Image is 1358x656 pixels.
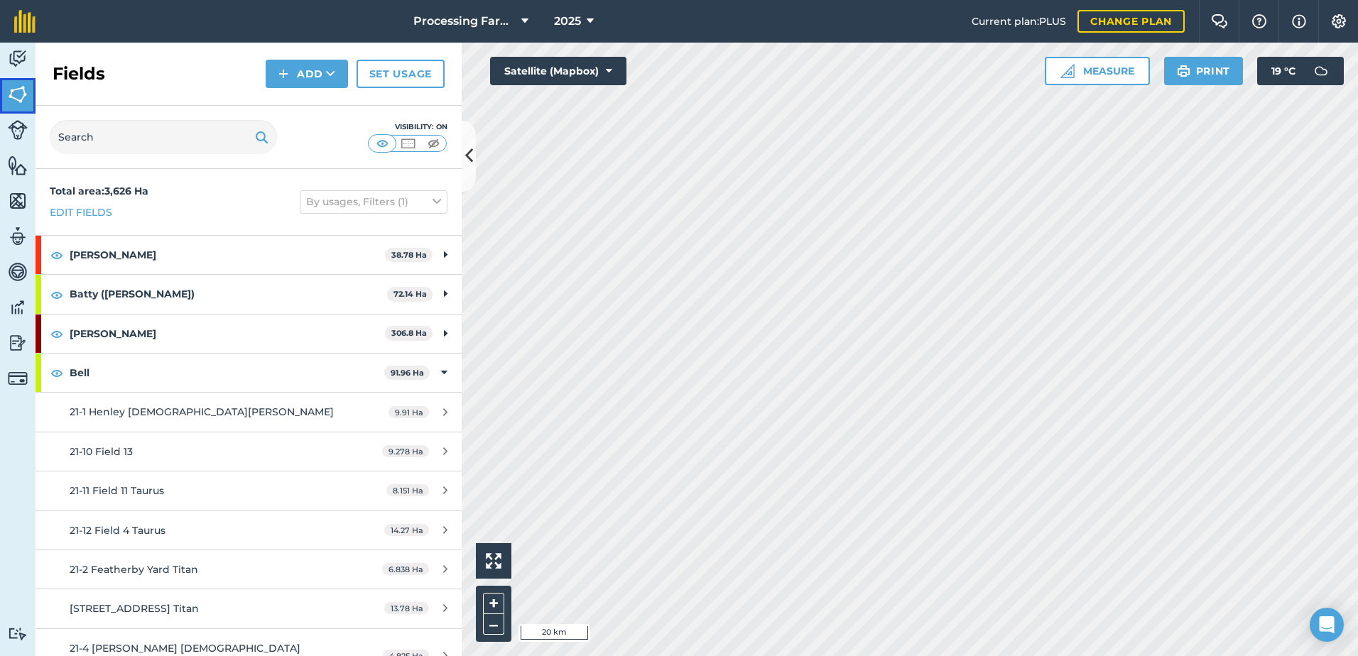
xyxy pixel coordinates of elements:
img: svg+xml;base64,PD94bWwgdmVyc2lvbj0iMS4wIiBlbmNvZGluZz0idXRmLTgiPz4KPCEtLSBHZW5lcmF0b3I6IEFkb2JlIE... [8,120,28,140]
span: [STREET_ADDRESS] Titan [70,602,199,615]
button: Satellite (Mapbox) [490,57,626,85]
img: A question mark icon [1251,14,1268,28]
a: Change plan [1077,10,1185,33]
button: Add [266,60,348,88]
span: 9.278 Ha [382,445,429,457]
img: svg+xml;base64,PD94bWwgdmVyc2lvbj0iMS4wIiBlbmNvZGluZz0idXRmLTgiPz4KPCEtLSBHZW5lcmF0b3I6IEFkb2JlIE... [8,627,28,640]
div: Bell91.96 Ha [36,354,462,392]
a: 21-11 Field 11 Taurus8.151 Ha [36,471,462,510]
img: svg+xml;base64,PHN2ZyB4bWxucz0iaHR0cDovL3d3dy53My5vcmcvMjAwMC9zdmciIHdpZHRoPSI1NiIgaGVpZ2h0PSI2MC... [8,84,28,105]
strong: [PERSON_NAME] [70,315,385,353]
img: svg+xml;base64,PHN2ZyB4bWxucz0iaHR0cDovL3d3dy53My5vcmcvMjAwMC9zdmciIHdpZHRoPSIxNCIgaGVpZ2h0PSIyNC... [278,65,288,82]
img: svg+xml;base64,PHN2ZyB4bWxucz0iaHR0cDovL3d3dy53My5vcmcvMjAwMC9zdmciIHdpZHRoPSIxOSIgaGVpZ2h0PSIyNC... [255,129,268,146]
a: [STREET_ADDRESS] Titan13.78 Ha [36,589,462,628]
span: Current plan : PLUS [972,13,1066,29]
strong: 91.96 Ha [391,368,424,378]
button: Measure [1045,57,1150,85]
img: svg+xml;base64,PD94bWwgdmVyc2lvbj0iMS4wIiBlbmNvZGluZz0idXRmLTgiPz4KPCEtLSBHZW5lcmF0b3I6IEFkb2JlIE... [8,48,28,70]
img: svg+xml;base64,PHN2ZyB4bWxucz0iaHR0cDovL3d3dy53My5vcmcvMjAwMC9zdmciIHdpZHRoPSIxOCIgaGVpZ2h0PSIyNC... [50,325,63,342]
img: svg+xml;base64,PHN2ZyB4bWxucz0iaHR0cDovL3d3dy53My5vcmcvMjAwMC9zdmciIHdpZHRoPSIxOCIgaGVpZ2h0PSIyNC... [50,364,63,381]
img: svg+xml;base64,PD94bWwgdmVyc2lvbj0iMS4wIiBlbmNvZGluZz0idXRmLTgiPz4KPCEtLSBHZW5lcmF0b3I6IEFkb2JlIE... [1307,57,1335,85]
img: Two speech bubbles overlapping with the left bubble in the forefront [1211,14,1228,28]
div: Visibility: On [368,121,447,133]
strong: [PERSON_NAME] [70,236,385,274]
div: [PERSON_NAME]38.78 Ha [36,236,462,274]
span: 9.91 Ha [389,406,429,418]
img: svg+xml;base64,PHN2ZyB4bWxucz0iaHR0cDovL3d3dy53My5vcmcvMjAwMC9zdmciIHdpZHRoPSI1NiIgaGVpZ2h0PSI2MC... [8,190,28,212]
img: A cog icon [1330,14,1347,28]
img: fieldmargin Logo [14,10,36,33]
img: Four arrows, one pointing top left, one top right, one bottom right and the last bottom left [486,553,501,569]
img: svg+xml;base64,PD94bWwgdmVyc2lvbj0iMS4wIiBlbmNvZGluZz0idXRmLTgiPz4KPCEtLSBHZW5lcmF0b3I6IEFkb2JlIE... [8,368,28,388]
span: Processing Farms [413,13,516,30]
img: svg+xml;base64,PHN2ZyB4bWxucz0iaHR0cDovL3d3dy53My5vcmcvMjAwMC9zdmciIHdpZHRoPSI1MCIgaGVpZ2h0PSI0MC... [399,136,417,151]
a: 21-10 Field 139.278 Ha [36,432,462,471]
span: 21-10 Field 13 [70,445,133,458]
img: svg+xml;base64,PHN2ZyB4bWxucz0iaHR0cDovL3d3dy53My5vcmcvMjAwMC9zdmciIHdpZHRoPSIxOCIgaGVpZ2h0PSIyNC... [50,246,63,263]
strong: 38.78 Ha [391,250,427,260]
span: 21-11 Field 11 Taurus [70,484,164,497]
button: 19 °C [1257,57,1344,85]
img: Ruler icon [1060,64,1075,78]
img: svg+xml;base64,PD94bWwgdmVyc2lvbj0iMS4wIiBlbmNvZGluZz0idXRmLTgiPz4KPCEtLSBHZW5lcmF0b3I6IEFkb2JlIE... [8,226,28,247]
button: + [483,593,504,614]
strong: 72.14 Ha [393,289,427,299]
input: Search [50,120,277,154]
span: 21-12 Field 4 Taurus [70,524,165,537]
span: 14.27 Ha [384,524,429,536]
img: svg+xml;base64,PHN2ZyB4bWxucz0iaHR0cDovL3d3dy53My5vcmcvMjAwMC9zdmciIHdpZHRoPSIxOSIgaGVpZ2h0PSIyNC... [1177,62,1190,80]
a: 21-1 Henley [DEMOGRAPHIC_DATA][PERSON_NAME]9.91 Ha [36,393,462,431]
img: svg+xml;base64,PHN2ZyB4bWxucz0iaHR0cDovL3d3dy53My5vcmcvMjAwMC9zdmciIHdpZHRoPSIxNyIgaGVpZ2h0PSIxNy... [1292,13,1306,30]
img: svg+xml;base64,PD94bWwgdmVyc2lvbj0iMS4wIiBlbmNvZGluZz0idXRmLTgiPz4KPCEtLSBHZW5lcmF0b3I6IEFkb2JlIE... [8,332,28,354]
a: Set usage [357,60,445,88]
span: 19 ° C [1271,57,1295,85]
span: 8.151 Ha [386,484,429,496]
span: 2025 [554,13,581,30]
a: Edit fields [50,204,112,220]
img: svg+xml;base64,PHN2ZyB4bWxucz0iaHR0cDovL3d3dy53My5vcmcvMjAwMC9zdmciIHdpZHRoPSI1NiIgaGVpZ2h0PSI2MC... [8,155,28,176]
strong: Batty ([PERSON_NAME]) [70,275,387,313]
div: Batty ([PERSON_NAME])72.14 Ha [36,275,462,313]
img: svg+xml;base64,PD94bWwgdmVyc2lvbj0iMS4wIiBlbmNvZGluZz0idXRmLTgiPz4KPCEtLSBHZW5lcmF0b3I6IEFkb2JlIE... [8,261,28,283]
div: Open Intercom Messenger [1310,608,1344,642]
button: – [483,614,504,635]
strong: Total area : 3,626 Ha [50,185,148,197]
span: 13.78 Ha [384,602,429,614]
img: svg+xml;base64,PHN2ZyB4bWxucz0iaHR0cDovL3d3dy53My5vcmcvMjAwMC9zdmciIHdpZHRoPSIxOCIgaGVpZ2h0PSIyNC... [50,286,63,303]
a: 21-12 Field 4 Taurus14.27 Ha [36,511,462,550]
span: 21-1 Henley [DEMOGRAPHIC_DATA][PERSON_NAME] [70,405,334,418]
img: svg+xml;base64,PHN2ZyB4bWxucz0iaHR0cDovL3d3dy53My5vcmcvMjAwMC9zdmciIHdpZHRoPSI1MCIgaGVpZ2h0PSI0MC... [425,136,442,151]
button: Print [1164,57,1244,85]
span: 21-2 Featherby Yard Titan [70,563,198,576]
strong: Bell [70,354,384,392]
div: [PERSON_NAME]306.8 Ha [36,315,462,353]
h2: Fields [53,62,105,85]
strong: 306.8 Ha [391,328,427,338]
button: By usages, Filters (1) [300,190,447,213]
img: svg+xml;base64,PD94bWwgdmVyc2lvbj0iMS4wIiBlbmNvZGluZz0idXRmLTgiPz4KPCEtLSBHZW5lcmF0b3I6IEFkb2JlIE... [8,297,28,318]
a: 21-2 Featherby Yard Titan6.838 Ha [36,550,462,589]
img: svg+xml;base64,PHN2ZyB4bWxucz0iaHR0cDovL3d3dy53My5vcmcvMjAwMC9zdmciIHdpZHRoPSI1MCIgaGVpZ2h0PSI0MC... [374,136,391,151]
span: 6.838 Ha [382,563,429,575]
